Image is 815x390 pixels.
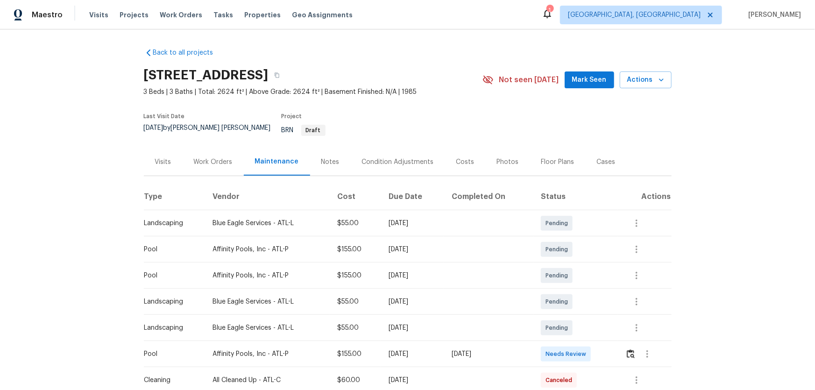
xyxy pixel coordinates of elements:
[546,6,553,15] div: 1
[744,10,801,20] span: [PERSON_NAME]
[541,157,574,167] div: Floor Plans
[546,245,572,254] span: Pending
[546,323,572,333] span: Pending
[213,271,323,280] div: Affinity Pools, Inc - ATL-P
[32,10,63,20] span: Maestro
[389,349,437,359] div: [DATE]
[546,376,576,385] span: Canceled
[144,87,482,97] span: 3 Beds | 3 Baths | Total: 2624 ft² | Above Grade: 2624 ft² | Basement Finished: N/A | 1985
[213,12,233,18] span: Tasks
[627,74,664,86] span: Actions
[546,297,572,306] span: Pending
[620,71,672,89] button: Actions
[144,184,205,210] th: Type
[389,323,437,333] div: [DATE]
[269,67,285,84] button: Copy Address
[499,75,559,85] span: Not seen [DATE]
[205,184,330,210] th: Vendor
[120,10,149,20] span: Projects
[194,157,233,167] div: Work Orders
[144,349,198,359] div: Pool
[338,323,374,333] div: $55.00
[144,323,198,333] div: Landscaping
[546,219,572,228] span: Pending
[497,157,519,167] div: Photos
[572,74,607,86] span: Mark Seen
[244,10,281,20] span: Properties
[292,10,353,20] span: Geo Assignments
[144,71,269,80] h2: [STREET_ADDRESS]
[627,349,635,358] img: Review Icon
[362,157,434,167] div: Condition Adjustments
[160,10,202,20] span: Work Orders
[389,297,437,306] div: [DATE]
[213,376,323,385] div: All Cleaned Up - ATL-C
[144,125,163,131] span: [DATE]
[565,71,614,89] button: Mark Seen
[546,271,572,280] span: Pending
[381,184,444,210] th: Due Date
[546,349,590,359] span: Needs Review
[255,157,299,166] div: Maintenance
[338,271,374,280] div: $155.00
[144,219,198,228] div: Landscaping
[625,343,636,365] button: Review Icon
[144,297,198,306] div: Landscaping
[302,128,325,133] span: Draft
[282,127,326,134] span: BRN
[338,376,374,385] div: $60.00
[213,349,323,359] div: Affinity Pools, Inc - ATL-P
[389,245,437,254] div: [DATE]
[618,184,671,210] th: Actions
[144,376,198,385] div: Cleaning
[213,245,323,254] div: Affinity Pools, Inc - ATL-P
[456,157,475,167] div: Costs
[155,157,171,167] div: Visits
[282,113,302,119] span: Project
[338,245,374,254] div: $155.00
[321,157,340,167] div: Notes
[144,48,234,57] a: Back to all projects
[389,219,437,228] div: [DATE]
[213,323,323,333] div: Blue Eagle Services - ATL-L
[389,376,437,385] div: [DATE]
[144,125,282,142] div: by [PERSON_NAME] [PERSON_NAME]
[452,349,526,359] div: [DATE]
[338,349,374,359] div: $155.00
[144,245,198,254] div: Pool
[213,297,323,306] div: Blue Eagle Services - ATL-L
[213,219,323,228] div: Blue Eagle Services - ATL-L
[533,184,618,210] th: Status
[144,271,198,280] div: Pool
[597,157,616,167] div: Cases
[338,297,374,306] div: $55.00
[144,113,185,119] span: Last Visit Date
[338,219,374,228] div: $55.00
[389,271,437,280] div: [DATE]
[568,10,701,20] span: [GEOGRAPHIC_DATA], [GEOGRAPHIC_DATA]
[330,184,381,210] th: Cost
[89,10,108,20] span: Visits
[444,184,533,210] th: Completed On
